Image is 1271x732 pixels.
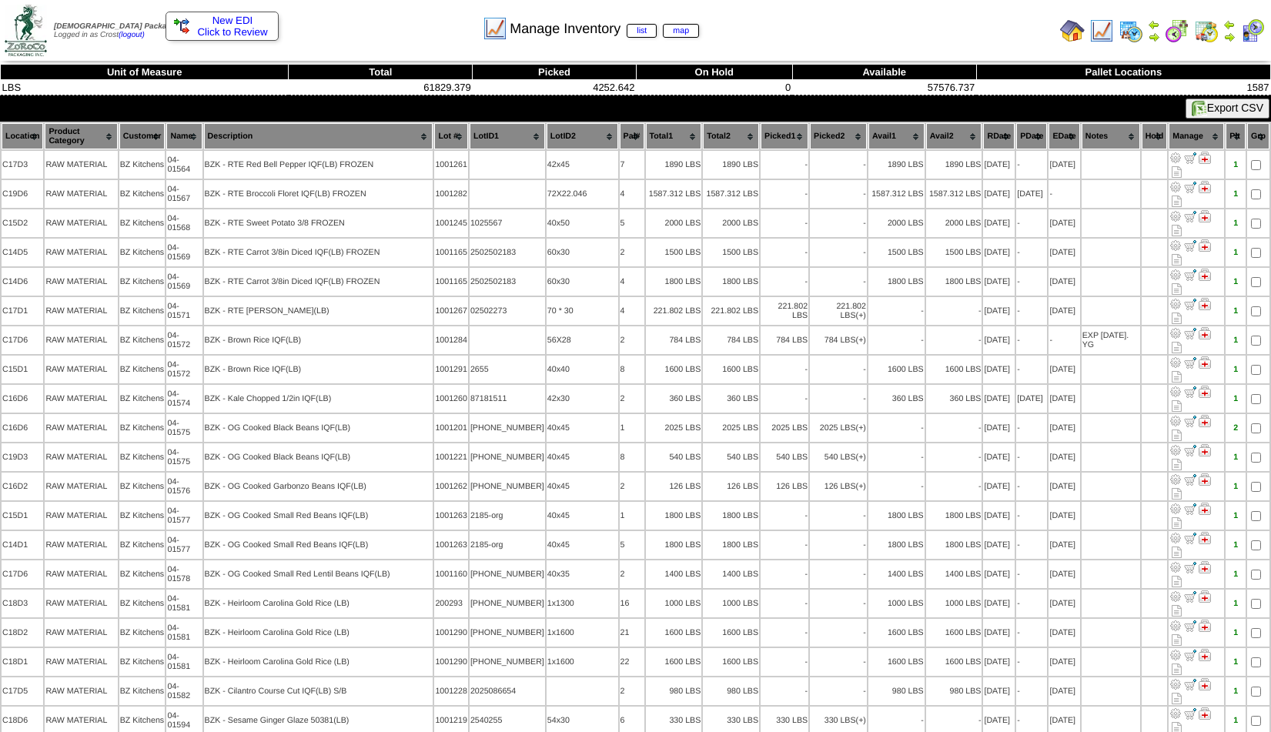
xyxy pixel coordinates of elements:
th: Grp [1247,123,1269,149]
td: C16D6 [2,385,43,413]
td: 1001284 [434,326,468,354]
img: Move [1184,386,1196,398]
td: 1800 LBS [868,268,925,296]
div: (+) [856,336,866,345]
td: [DATE] [1049,209,1079,237]
img: Move [1184,620,1196,632]
td: [DATE] [1049,297,1079,325]
td: - [1016,239,1047,266]
img: excel.gif [1192,101,1207,116]
td: 60x30 [547,239,618,266]
td: 1001282 [434,180,468,208]
td: BZ Kitchens [119,239,166,266]
td: 360 LBS [703,385,759,413]
img: Adjust [1169,239,1182,252]
td: C19D6 [2,180,43,208]
th: Picked [473,65,637,80]
th: Notes [1082,123,1140,149]
td: 1001245 [434,209,468,237]
a: map [663,24,699,38]
td: 221.802 LBS [646,297,702,325]
img: Adjust [1169,473,1182,486]
img: Manage Hold [1199,561,1211,573]
td: BZ Kitchens [119,297,166,325]
th: PDate [1016,123,1047,149]
td: [DATE] [983,209,1015,237]
img: Adjust [1169,356,1182,369]
td: - [810,268,867,296]
td: [DATE] [983,239,1015,266]
img: Move [1184,415,1196,427]
td: 4252.642 [473,80,637,95]
span: Manage Inventory [510,21,699,37]
td: - [761,239,808,266]
td: 1587.312 LBS [926,180,982,208]
td: RAW MATERIAL [45,385,117,413]
img: Manage Hold [1199,678,1211,690]
td: BZK - RTE Red Bell Pepper IQF(LB) FROZEN [204,151,433,179]
td: 1587 [976,80,1270,95]
td: 0 [636,80,792,95]
td: C14D5 [2,239,43,266]
span: [DEMOGRAPHIC_DATA] Packaging [54,22,182,31]
img: Move [1184,678,1196,690]
th: Pallet Locations [976,65,1270,80]
td: 2000 LBS [868,209,925,237]
td: BZK - Kale Chopped 1/2in IQF(LB) [204,385,433,413]
div: 1 [1226,394,1245,403]
img: Adjust [1169,561,1182,573]
img: Manage Hold [1199,649,1211,661]
td: 2000 LBS [646,209,702,237]
td: 56X28 [547,326,618,354]
img: Move [1184,298,1196,310]
img: calendarcustomer.gif [1240,18,1265,43]
div: 1 [1226,219,1245,228]
img: Adjust [1169,210,1182,222]
td: - [1016,297,1047,325]
td: 04-01571 [166,297,202,325]
td: BZK - Brown Rice IQF(LB) [204,326,433,354]
td: 2 [620,239,644,266]
td: 87181511 [470,385,545,413]
i: Note [1172,196,1182,207]
td: 1600 LBS [646,356,702,383]
td: 360 LBS [646,385,702,413]
th: Avail1 [868,123,925,149]
img: Manage Hold [1199,590,1211,603]
td: RAW MATERIAL [45,209,117,237]
img: Move [1184,707,1196,720]
i: Note [1172,342,1182,353]
td: 221.802 LBS [703,297,759,325]
img: arrowleft.gif [1148,18,1160,31]
td: 1001165 [434,239,468,266]
td: - [761,180,808,208]
td: [DATE] [983,268,1015,296]
td: - [761,209,808,237]
td: - [761,356,808,383]
img: Manage Hold [1199,386,1211,398]
td: - [810,209,867,237]
td: 1890 LBS [926,151,982,179]
img: Manage Hold [1199,269,1211,281]
th: Plt [1226,123,1246,149]
td: [DATE] [983,180,1015,208]
div: 1 [1226,160,1245,169]
img: Move [1184,239,1196,252]
img: Adjust [1169,590,1182,603]
th: Total [289,65,473,80]
th: Total1 [646,123,702,149]
td: - [1016,356,1047,383]
td: BZ Kitchens [119,385,166,413]
img: Move [1184,649,1196,661]
img: Adjust [1169,678,1182,690]
th: LotID2 [547,123,618,149]
img: Adjust [1169,298,1182,310]
img: Manage Hold [1199,707,1211,720]
img: Adjust [1169,444,1182,456]
th: EDate [1049,123,1079,149]
img: Move [1184,590,1196,603]
td: [DATE] [1049,356,1079,383]
td: 4 [620,180,644,208]
th: LotID1 [470,123,545,149]
td: 04-01569 [166,268,202,296]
